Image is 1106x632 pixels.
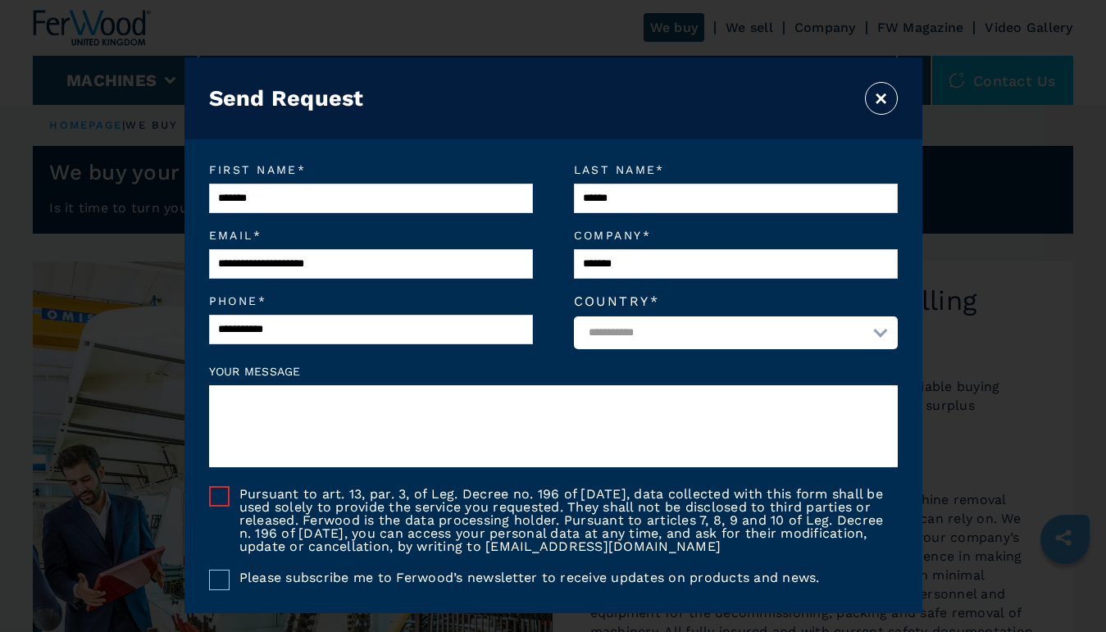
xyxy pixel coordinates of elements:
label: Your message [209,366,898,377]
em: Last name [574,164,898,175]
input: Email* [209,249,533,279]
input: Last name* [574,184,898,213]
input: First name* [209,184,533,213]
em: First name [209,164,533,175]
label: Country [574,295,898,308]
em: Company [574,230,898,241]
input: Phone* [209,315,533,344]
em: Phone [209,295,533,307]
label: Please subscribe me to Ferwood’s newsletter to receive updates on products and news. [230,570,820,584]
button: × [865,82,898,115]
input: Company* [574,249,898,279]
h3: Send Request [209,85,364,111]
em: Email [209,230,533,241]
label: Pursuant to art. 13, par. 3, of Leg. Decree no. 196 of [DATE], data collected with this form shal... [230,486,898,553]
